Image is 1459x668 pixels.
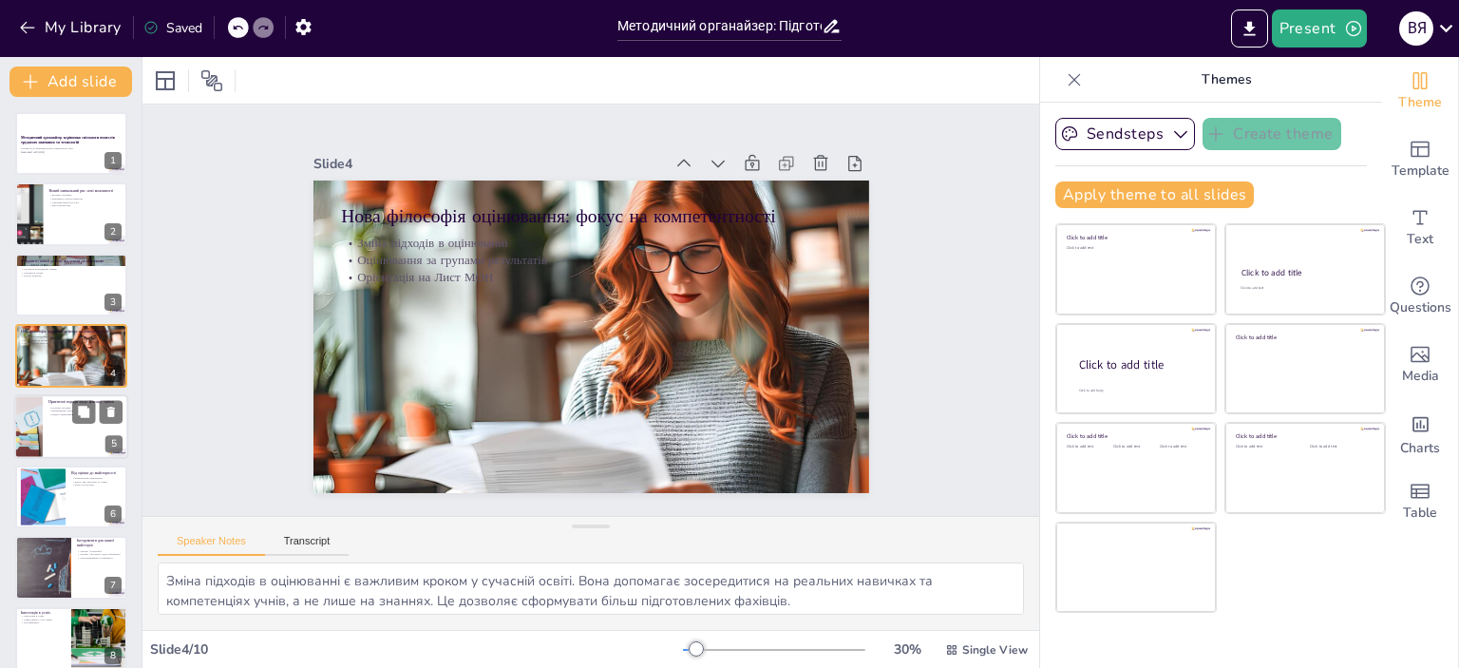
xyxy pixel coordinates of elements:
[21,609,66,615] p: Інвестиція в успіх
[14,394,128,459] div: 5
[48,409,123,412] p: Рекомендація МОН
[1160,445,1203,449] div: Click to add text
[21,258,122,264] p: Фундамент нашої роботи: від планів до конспектів
[1382,125,1458,194] div: Add ready made slides
[48,193,122,197] p: Вітання учасників
[1067,246,1203,251] div: Click to add text
[15,324,127,387] div: 4
[21,614,66,618] p: Інвестиція в учнів
[150,66,180,96] div: Layout
[1055,118,1195,150] button: Sendsteps
[77,538,122,548] p: Інструменти для нашої майстерні
[21,342,122,346] p: Орієнтація на Лист МОН
[21,335,122,339] p: Зміна підходів в оцінюванні
[21,618,66,621] p: Майстерність, а не оцінка
[158,535,265,556] button: Speaker Notes
[1231,10,1268,48] button: Export to PowerPoint
[77,553,122,557] p: Техніка "Дві зірки і одне побажання"
[1079,357,1201,373] div: Click to add title
[1382,262,1458,331] div: Get real-time input from your audience
[884,640,930,658] div: 30 %
[71,476,122,480] p: Формувальне оцінювання
[1400,438,1440,459] span: Charts
[1090,57,1363,103] p: Themes
[100,400,123,423] button: Delete Slide
[265,535,350,556] button: Transcript
[150,640,683,658] div: Slide 4 / 10
[71,470,122,476] p: Від оцінки до майстерності
[1079,389,1199,393] div: Click to add body
[1055,181,1254,208] button: Apply theme to all slides
[15,536,127,599] div: 7
[1402,366,1439,387] span: Media
[48,197,122,200] p: Важливість роботи вчителів
[351,178,850,256] p: Нова філософія оцінювання: фокус на компетентності
[21,267,122,271] p: Гнучкість календарних планів
[1067,432,1203,440] div: Click to add title
[345,243,843,313] p: Орієнтація на Лист МОН
[1113,445,1156,449] div: Click to add text
[104,223,122,240] div: 2
[1399,10,1433,48] button: В Я
[1382,399,1458,468] div: Add charts and graphs
[1382,468,1458,536] div: Add a table
[104,506,122,523] div: 6
[21,620,66,624] p: Наставництво
[48,200,122,204] p: Підсумки минулого року
[21,147,122,151] p: Готовність до викликів нового навчального року
[14,12,129,43] button: My Library
[21,271,122,275] p: Конспекти уроків
[1241,286,1367,291] div: Click to add text
[1382,57,1458,125] div: Change the overall theme
[1390,297,1451,318] span: Questions
[962,642,1028,658] span: Single View
[1241,267,1368,278] div: Click to add title
[617,12,822,40] input: Insert title
[48,412,123,416] p: Моделі оцінювання
[1236,432,1372,440] div: Click to add title
[1272,10,1367,48] button: Present
[48,187,122,193] p: Новий навчальний рік: нові можливості
[21,150,122,154] p: Generated with [URL]
[48,203,122,207] p: Мета презентації
[77,549,122,553] p: Техніка "Світлофор"
[9,67,132,97] button: Add slide
[1382,194,1458,262] div: Add text boxes
[71,484,122,487] p: Фокус на прогресі
[1382,331,1458,399] div: Add images, graphics, shapes or video
[72,400,95,423] button: Duplicate Slide
[71,480,122,484] p: Діалог між вчителем та учнем
[104,152,122,169] div: 1
[104,577,122,594] div: 7
[1203,118,1341,150] button: Create theme
[349,208,847,277] p: Зміна підходів в оцінюванні
[329,126,679,181] div: Slide 4
[15,112,127,175] div: 1
[104,647,122,664] div: 8
[21,338,122,342] p: Оцінювання за групами результатів
[200,69,223,92] span: Position
[1399,11,1433,46] div: В Я
[158,563,1024,615] textarea: Зміна підходів в оцінюванні є важливим кроком у сучасній освіті. Вона допомагає зосередитися на р...
[1067,445,1109,449] div: Click to add text
[104,365,122,382] div: 4
[48,405,123,409] p: Поточна ситуація
[1310,445,1370,449] div: Click to add text
[1398,92,1442,113] span: Theme
[15,182,127,245] div: 2
[1403,503,1437,524] span: Table
[1067,234,1203,241] div: Click to add title
[1407,229,1433,250] span: Text
[21,329,122,334] p: Нова філософія оцінювання: фокус на компетентності
[15,254,127,316] div: 3
[21,135,115,145] strong: Методичний органайзер керівника спільноти вчителів трудового навчання та технологій
[15,466,127,528] div: 6
[1236,445,1296,449] div: Click to add text
[1236,333,1372,340] div: Click to add title
[105,435,123,452] div: 5
[48,399,123,405] p: Практичні поради щодо фіксації оцінок
[21,264,122,268] p: Документація як "дорожня карта"
[1392,161,1450,181] span: Template
[77,557,122,561] p: Самооцінювання та рефлексія
[143,19,202,37] div: Saved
